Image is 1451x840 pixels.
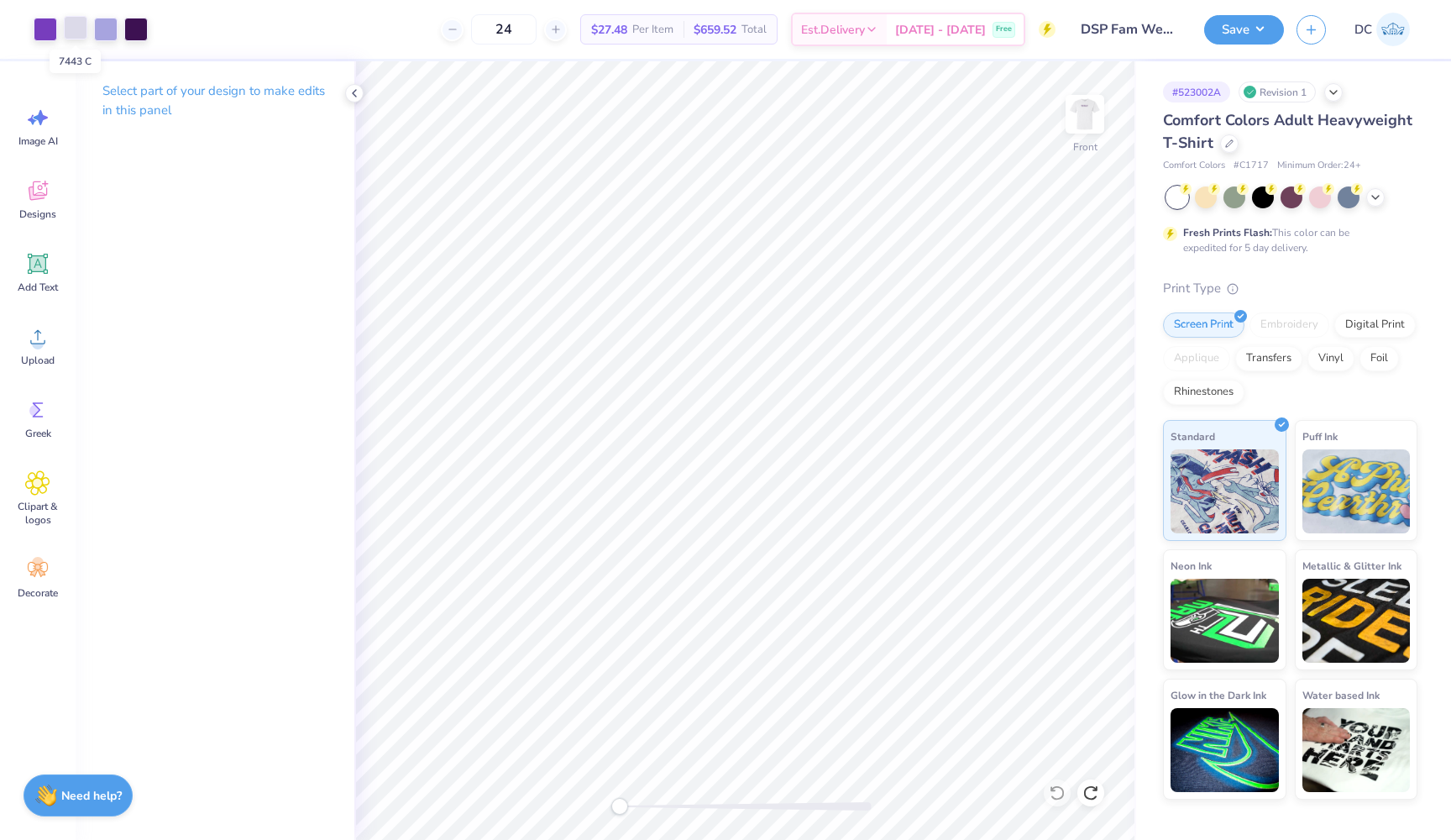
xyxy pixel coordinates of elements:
div: Print Type [1163,279,1417,298]
a: DC [1347,13,1417,46]
div: Front [1073,139,1097,155]
span: Glow in the Dark Ink [1171,686,1266,704]
img: Devyn Cooper [1376,13,1410,46]
span: Designs [19,207,56,221]
img: Metallic & Glitter Ink [1302,579,1411,663]
strong: Need help? [61,788,122,804]
span: Water based Ink [1302,686,1380,704]
span: Per Item [632,21,673,39]
span: Neon Ink [1171,557,1212,575]
div: Digital Print [1334,312,1416,338]
span: [DATE] - [DATE] [895,21,986,39]
img: Neon Ink [1171,579,1279,663]
div: Transfers [1235,346,1302,371]
div: Accessibility label [611,798,628,815]
span: Free [996,24,1012,35]
span: Puff Ink [1302,428,1338,445]
input: Untitled Design [1068,13,1192,46]
span: Est. Delivery [801,21,865,39]
span: $659.52 [694,21,736,39]
input: – – [471,14,537,45]
span: Standard [1171,428,1215,445]
strong: Fresh Prints Flash: [1183,226,1272,239]
img: Puff Ink [1302,449,1411,533]
span: Total [741,21,767,39]
span: # C1717 [1234,159,1269,173]
div: Embroidery [1249,312,1329,338]
div: Screen Print [1163,312,1244,338]
div: Rhinestones [1163,380,1244,405]
img: Water based Ink [1302,708,1411,792]
span: Comfort Colors Adult Heavyweight T-Shirt [1163,110,1412,153]
span: $27.48 [591,21,627,39]
span: Image AI [18,134,58,148]
span: Upload [21,354,55,367]
img: Standard [1171,449,1279,533]
div: # 523002A [1163,81,1230,102]
div: Revision 1 [1239,81,1316,102]
img: Glow in the Dark Ink [1171,708,1279,792]
span: Clipart & logos [10,500,65,527]
span: Metallic & Glitter Ink [1302,557,1401,575]
span: Greek [25,427,51,440]
div: 7443 C [50,50,101,73]
span: Minimum Order: 24 + [1277,159,1361,173]
div: Vinyl [1307,346,1354,371]
div: Applique [1163,346,1230,371]
span: Add Text [18,281,58,294]
span: DC [1354,20,1372,39]
span: Comfort Colors [1163,159,1225,173]
span: Decorate [18,586,58,600]
div: This color can be expedited for 5 day delivery. [1183,225,1390,255]
div: Foil [1359,346,1399,371]
img: Front [1068,97,1102,131]
button: Save [1204,15,1284,45]
p: Select part of your design to make edits in this panel [102,81,327,120]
